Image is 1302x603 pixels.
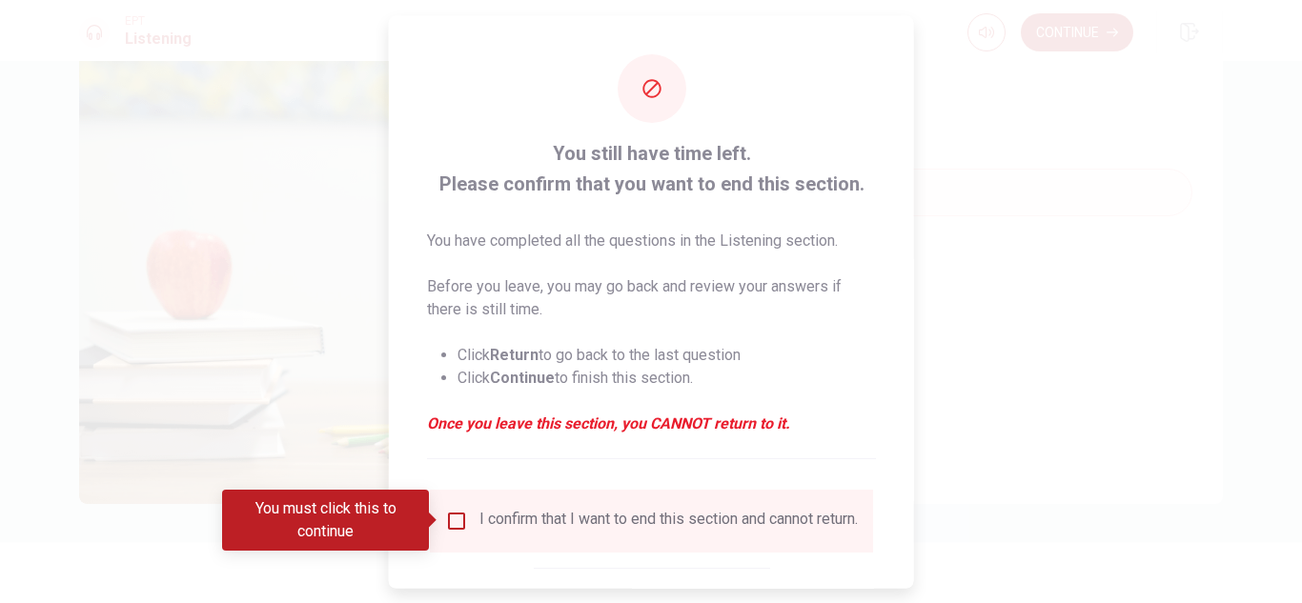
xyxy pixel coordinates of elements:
strong: Continue [490,368,555,386]
div: I confirm that I want to end this section and cannot return. [479,509,858,532]
span: You still have time left. Please confirm that you want to end this section. [427,137,876,198]
li: Click to finish this section. [458,366,876,389]
div: You must click this to continue [222,490,429,551]
strong: Return [490,345,539,363]
li: Click to go back to the last question [458,343,876,366]
span: You must click this to continue [445,509,468,532]
p: Before you leave, you may go back and review your answers if there is still time. [427,274,876,320]
em: Once you leave this section, you CANNOT return to it. [427,412,876,434]
p: You have completed all the questions in the Listening section. [427,229,876,251]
